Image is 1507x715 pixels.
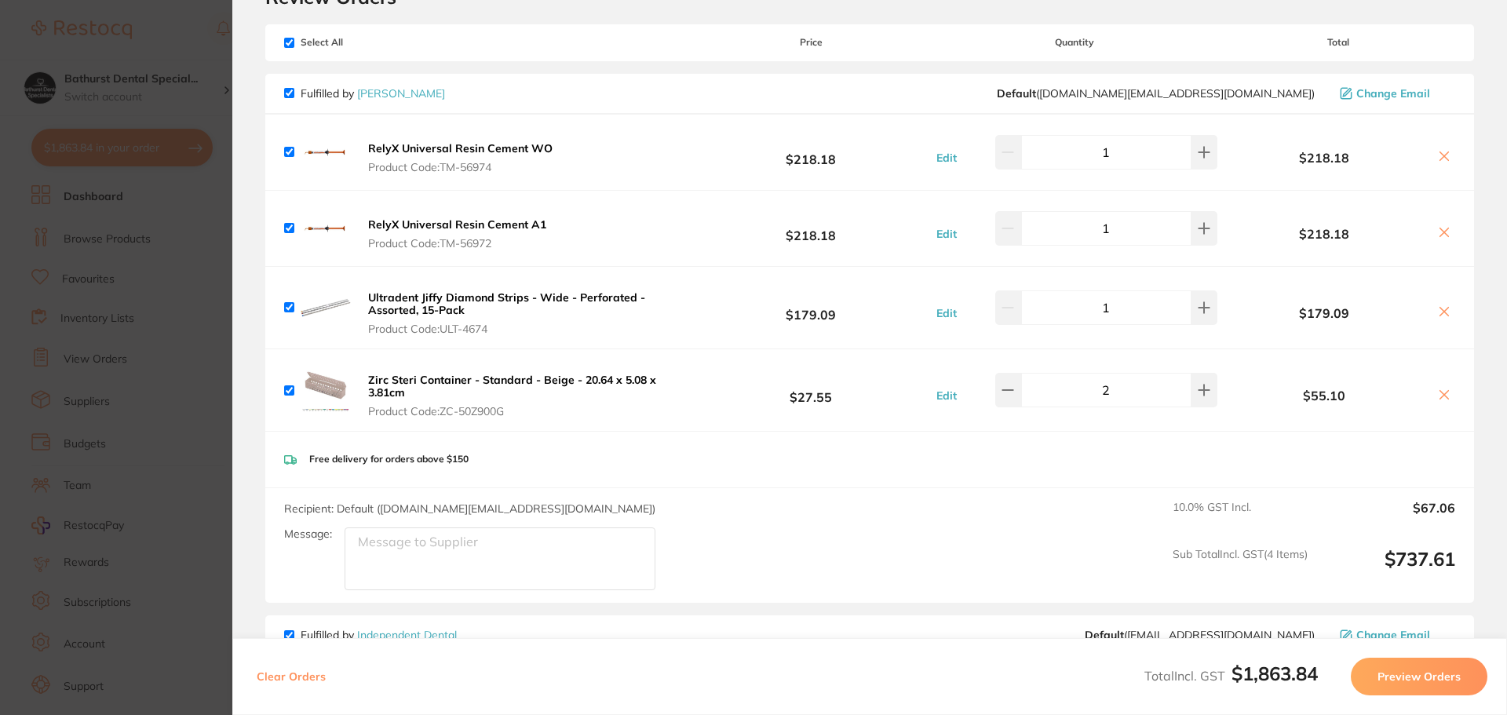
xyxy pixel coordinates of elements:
span: Price [694,37,928,48]
b: $218.18 [1221,227,1427,241]
button: RelyX Universal Resin Cement A1 Product Code:TM-56972 [363,217,551,250]
span: Quantity [929,37,1221,48]
span: Sub Total Incl. GST ( 4 Items) [1173,548,1308,591]
button: Change Email [1335,628,1455,642]
button: Ultradent Jiffy Diamond Strips - Wide - Perforated - Assorted, 15-Pack Product Code:ULT-4674 [363,290,694,336]
span: Change Email [1356,629,1430,641]
button: Clear Orders [252,658,330,695]
span: Product Code: TM-56974 [368,161,553,173]
span: orders@independentdental.com.au [1085,629,1315,641]
span: Product Code: ULT-4674 [368,323,689,335]
b: $218.18 [694,137,928,166]
b: $55.10 [1221,389,1427,403]
button: Edit [932,306,961,320]
button: Edit [932,151,961,165]
a: Independent Dental [357,628,457,642]
button: Change Email [1335,86,1455,100]
b: $179.09 [694,293,928,322]
b: RelyX Universal Resin Cement WO [368,141,553,155]
button: RelyX Universal Resin Cement WO Product Code:TM-56974 [363,141,557,174]
b: Ultradent Jiffy Diamond Strips - Wide - Perforated - Assorted, 15-Pack [368,290,645,317]
button: Zirc Steri Container - Standard - Beige - 20.64 x 5.08 x 3.81cm Product Code:ZC-50Z900G [363,373,694,418]
img: bzhlYTF0Ng [301,203,351,254]
span: Product Code: TM-56972 [368,237,546,250]
span: Total [1221,37,1455,48]
output: $67.06 [1320,501,1455,535]
button: Preview Orders [1351,658,1487,695]
b: $218.18 [1221,151,1427,165]
span: Total Incl. GST [1144,668,1318,684]
b: $1,863.84 [1232,662,1318,685]
p: Fulfilled by [301,629,457,641]
output: $737.61 [1320,548,1455,591]
button: Edit [932,389,961,403]
b: $179.09 [1221,306,1427,320]
img: czZuYXlidA [301,365,351,415]
b: RelyX Universal Resin Cement A1 [368,217,546,232]
p: Free delivery for orders above $150 [309,454,469,465]
span: Product Code: ZC-50Z900G [368,405,689,418]
b: Default [1085,628,1124,642]
b: $218.18 [694,213,928,243]
span: Change Email [1356,87,1430,100]
b: $27.55 [694,376,928,405]
b: Default [997,86,1036,100]
span: 10.0 % GST Incl. [1173,501,1308,535]
img: MnNybW95eg [301,283,351,333]
p: Fulfilled by [301,87,445,100]
a: [PERSON_NAME] [357,86,445,100]
span: customer.care@henryschein.com.au [997,87,1315,100]
span: Recipient: Default ( [DOMAIN_NAME][EMAIL_ADDRESS][DOMAIN_NAME] ) [284,502,655,516]
b: Zirc Steri Container - Standard - Beige - 20.64 x 5.08 x 3.81cm [368,373,656,399]
img: MjNrbXN0MQ [301,127,351,177]
button: Edit [932,227,961,241]
label: Message: [284,527,332,541]
span: Select All [284,37,441,48]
